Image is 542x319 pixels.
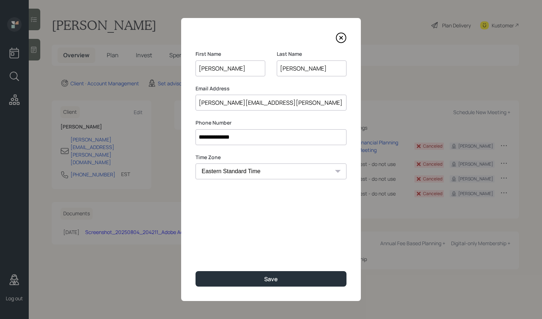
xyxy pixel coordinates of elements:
[277,50,346,58] label: Last Name
[196,119,346,126] label: Phone Number
[196,85,346,92] label: Email Address
[196,271,346,287] button: Save
[196,50,265,58] label: First Name
[264,275,278,283] div: Save
[196,154,346,161] label: Time Zone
